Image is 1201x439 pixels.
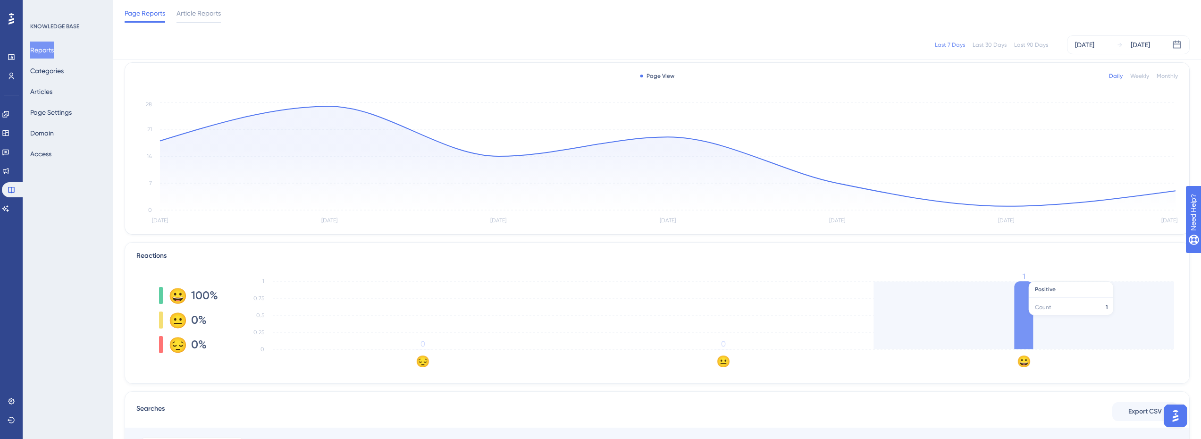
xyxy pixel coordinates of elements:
span: 100% [191,288,218,303]
span: Searches [136,403,165,420]
tspan: 1 [262,278,264,285]
div: Last 7 Days [935,41,965,49]
tspan: 21 [147,126,152,133]
div: 😔 [168,337,184,352]
button: Articles [30,83,52,100]
text: 😔 [416,355,430,368]
span: 0% [191,337,207,352]
div: Last 90 Days [1014,41,1048,49]
tspan: 1 [1023,272,1025,281]
div: Daily [1109,72,1123,80]
iframe: UserGuiding AI Assistant Launcher [1161,402,1190,430]
tspan: [DATE] [829,217,845,224]
tspan: [DATE] [1161,217,1177,224]
text: 😐 [716,355,731,368]
span: Export CSV [1128,406,1162,417]
div: KNOWLEDGE BASE [30,23,79,30]
div: 😐 [168,312,184,328]
div: Weekly [1130,72,1149,80]
tspan: [DATE] [660,217,676,224]
div: [DATE] [1131,39,1150,51]
tspan: [DATE] [152,217,168,224]
tspan: [DATE] [998,217,1014,224]
tspan: 0.75 [253,295,264,302]
div: Reactions [136,250,1178,262]
tspan: 0 [420,339,425,348]
tspan: 7 [149,180,152,186]
span: Page Reports [125,8,165,19]
text: 😀 [1017,355,1031,368]
button: Categories [30,62,64,79]
tspan: 14 [147,153,152,160]
tspan: 0 [148,207,152,213]
div: Page View [640,72,674,80]
tspan: 0 [260,346,264,353]
span: 0% [191,312,207,328]
button: Export CSV [1112,402,1178,421]
button: Reports [30,42,54,59]
span: Article Reports [176,8,221,19]
div: Last 30 Days [973,41,1007,49]
tspan: 0 [721,339,726,348]
tspan: 0.5 [256,312,264,319]
span: Need Help? [22,2,59,14]
div: 😀 [168,288,184,303]
tspan: 0.25 [253,329,264,336]
button: Access [30,145,51,162]
tspan: 28 [146,101,152,108]
div: [DATE] [1075,39,1094,51]
button: Domain [30,125,54,142]
button: Page Settings [30,104,72,121]
div: Monthly [1157,72,1178,80]
tspan: [DATE] [321,217,337,224]
tspan: [DATE] [490,217,506,224]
